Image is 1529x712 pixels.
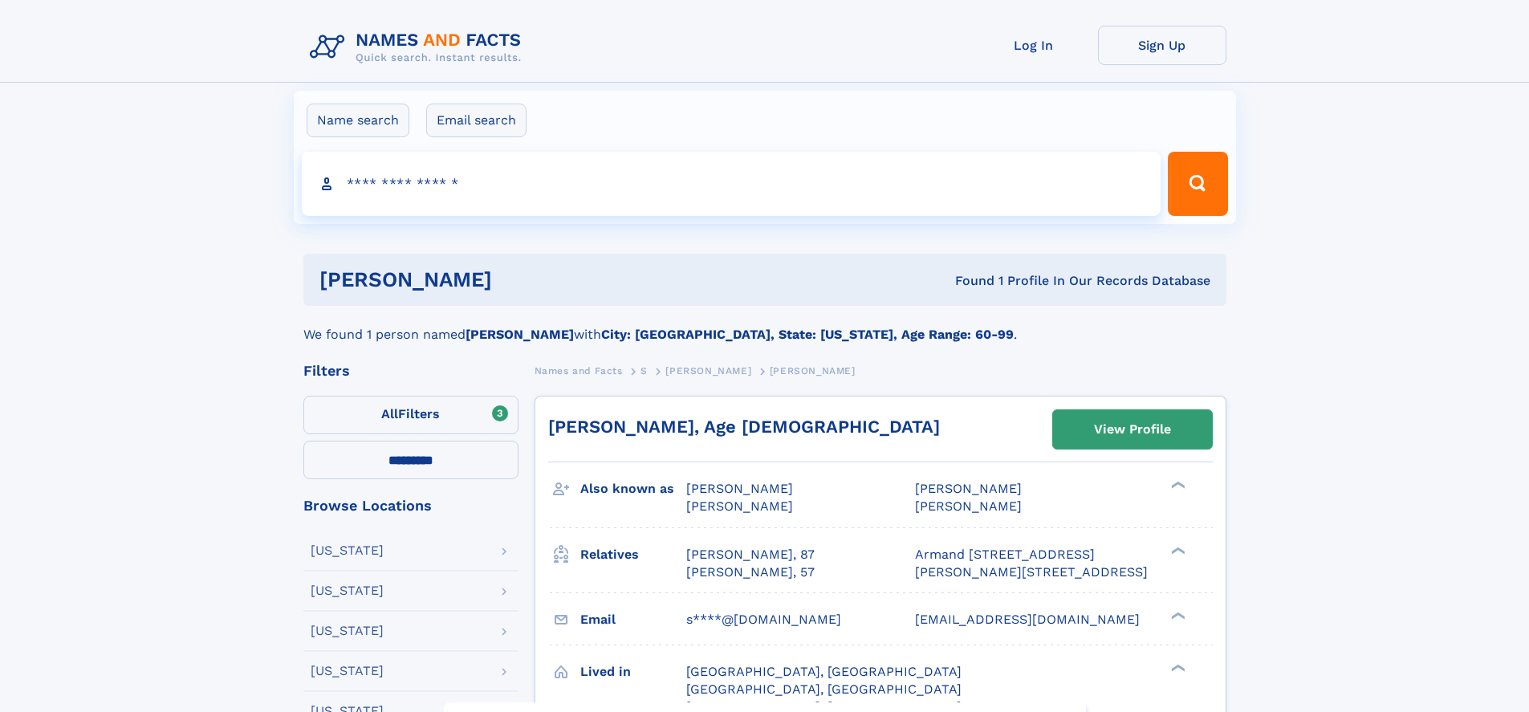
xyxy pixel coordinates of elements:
[723,272,1210,290] div: Found 1 Profile In Our Records Database
[640,360,648,380] a: S
[640,365,648,376] span: S
[686,664,962,679] span: [GEOGRAPHIC_DATA], [GEOGRAPHIC_DATA]
[915,481,1022,496] span: [PERSON_NAME]
[580,541,686,568] h3: Relatives
[1167,480,1186,490] div: ❯
[1167,610,1186,620] div: ❯
[311,544,384,557] div: [US_STATE]
[303,396,518,434] label: Filters
[466,327,574,342] b: [PERSON_NAME]
[686,498,793,514] span: [PERSON_NAME]
[311,625,384,637] div: [US_STATE]
[307,104,409,137] label: Name search
[970,26,1098,65] a: Log In
[915,498,1022,514] span: [PERSON_NAME]
[1167,545,1186,555] div: ❯
[319,270,724,290] h1: [PERSON_NAME]
[915,563,1148,581] a: [PERSON_NAME][STREET_ADDRESS]
[426,104,527,137] label: Email search
[1167,662,1186,673] div: ❯
[303,26,535,69] img: Logo Names and Facts
[580,606,686,633] h3: Email
[686,563,815,581] a: [PERSON_NAME], 57
[311,665,384,677] div: [US_STATE]
[302,152,1161,216] input: search input
[381,406,398,421] span: All
[686,681,962,697] span: [GEOGRAPHIC_DATA], [GEOGRAPHIC_DATA]
[665,365,751,376] span: [PERSON_NAME]
[303,364,518,378] div: Filters
[601,327,1014,342] b: City: [GEOGRAPHIC_DATA], State: [US_STATE], Age Range: 60-99
[1053,410,1212,449] a: View Profile
[915,612,1140,627] span: [EMAIL_ADDRESS][DOMAIN_NAME]
[548,417,940,437] a: [PERSON_NAME], Age [DEMOGRAPHIC_DATA]
[665,360,751,380] a: [PERSON_NAME]
[303,306,1226,344] div: We found 1 person named with .
[311,584,384,597] div: [US_STATE]
[1168,152,1227,216] button: Search Button
[580,658,686,686] h3: Lived in
[303,498,518,513] div: Browse Locations
[1098,26,1226,65] a: Sign Up
[686,481,793,496] span: [PERSON_NAME]
[535,360,623,380] a: Names and Facts
[686,546,815,563] a: [PERSON_NAME], 87
[915,546,1095,563] a: Armand [STREET_ADDRESS]
[580,475,686,502] h3: Also known as
[770,365,856,376] span: [PERSON_NAME]
[1094,411,1171,448] div: View Profile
